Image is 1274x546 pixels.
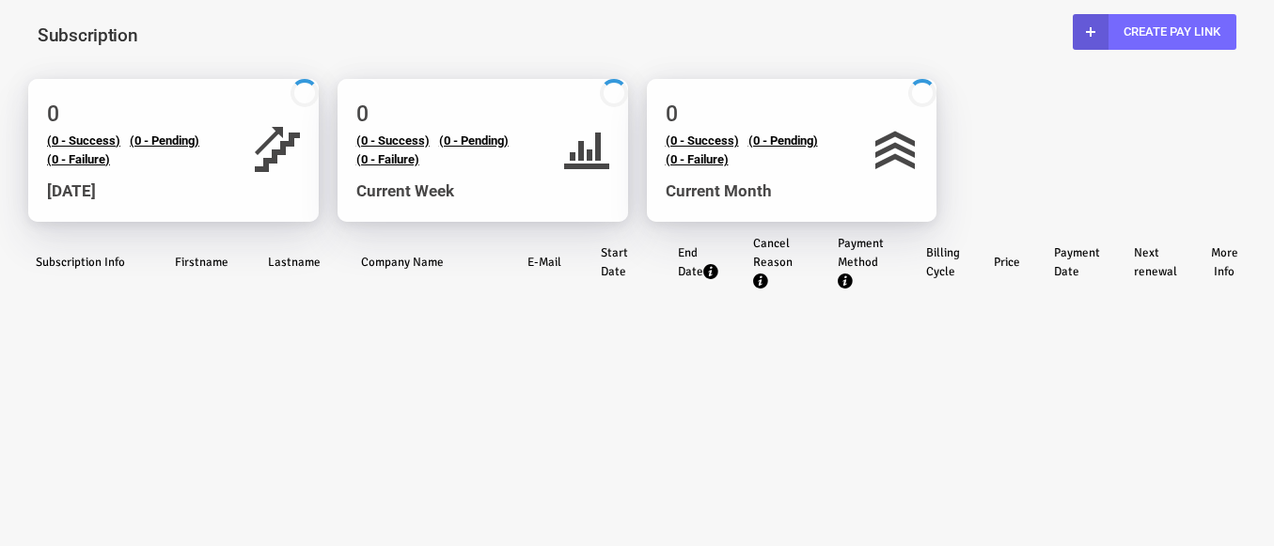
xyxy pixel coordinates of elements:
th: Payment Method [821,226,909,298]
a: (0 - Pending) [439,133,509,148]
a: (0 - Failure) [666,152,729,166]
th: Subscription Info [19,226,158,298]
h2: 0 [666,98,678,131]
a: (0 - Failure) [356,152,419,166]
span: Current Week [356,181,454,200]
h2: 0 [47,98,59,131]
th: Start Date [584,226,661,298]
th: Firstname [158,226,251,298]
th: Payment Date [1037,226,1117,298]
th: Cancel Reason [736,226,821,298]
a: (0 - Success) [666,133,739,148]
th: Billing Cycle [909,226,977,298]
a: Create Pay Link [1073,14,1236,50]
a: (0 - Success) [356,133,430,148]
i: Once the end date is set, the subscription will be cancelled on particular end date,it cannot be ... [703,264,718,279]
a: (0 - Pending) [748,133,818,148]
th: Next renewal [1117,226,1194,298]
th: End Date [661,226,736,298]
a: (0 - Failure) [47,152,110,166]
span: Subscription [38,24,138,46]
th: More Info [1194,226,1255,298]
th: Company Name [344,226,511,298]
h2: 0 [356,98,369,131]
i: If end date is given,cancel reason option will be enabled [753,273,768,289]
a: (0 - Success) [47,133,120,148]
a: (0 - Pending) [130,133,199,148]
th: Price [977,226,1037,298]
span: [DATE] [47,181,96,200]
th: E-Mail [511,226,584,298]
i: For Paylink/Trial-Plan Generation, Default payment method is None. Payment method will be updated... [838,273,853,289]
span: Current Month [666,181,772,200]
th: Lastname [251,226,344,298]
